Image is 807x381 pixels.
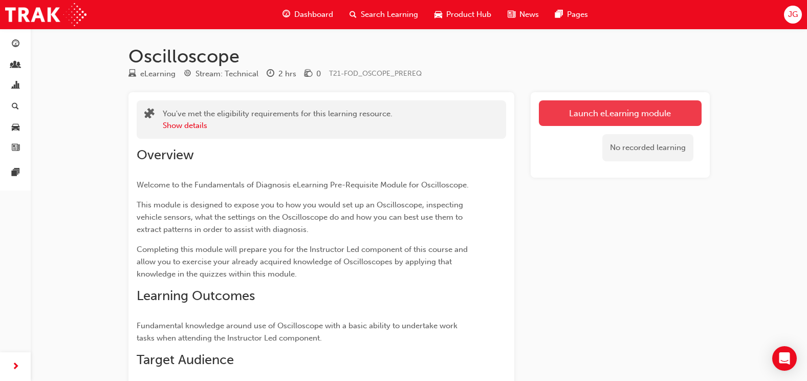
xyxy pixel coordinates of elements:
div: 0 [316,68,321,80]
div: Stream: Technical [195,68,258,80]
span: Overview [137,147,194,163]
span: people-icon [12,61,19,70]
span: puzzle-icon [144,109,155,121]
span: search-icon [350,8,357,21]
span: car-icon [434,8,442,21]
div: eLearning [140,68,176,80]
div: Stream [184,68,258,80]
button: Show details [163,120,207,132]
div: Open Intercom Messenger [772,346,797,371]
span: news-icon [508,8,515,21]
span: learningResourceType_ELEARNING-icon [128,70,136,79]
a: search-iconSearch Learning [341,4,426,25]
a: pages-iconPages [547,4,596,25]
a: guage-iconDashboard [274,4,341,25]
div: Price [304,68,321,80]
span: Fundamental knowledge around use of Oscilloscope with a basic ability to undertake work tasks whe... [137,321,460,343]
img: Trak [5,3,86,26]
span: Learning resource code [329,69,422,78]
span: News [519,9,539,20]
span: news-icon [12,144,19,153]
a: Launch eLearning module [539,100,702,126]
span: guage-icon [282,8,290,21]
span: car-icon [12,123,19,132]
h1: Oscilloscope [128,45,710,68]
span: Target Audience [137,352,234,368]
span: pages-icon [12,168,19,178]
span: target-icon [184,70,191,79]
span: chart-icon [12,81,19,91]
span: Completing this module will prepare you for the Instructor Led component of this course and allow... [137,245,470,279]
span: Welcome to the Fundamentals of Diagnosis eLearning Pre-Requisite Module for Oscilloscope. [137,180,469,189]
span: Dashboard [294,9,333,20]
span: next-icon [12,361,19,373]
span: Product Hub [446,9,491,20]
div: You've met the eligibility requirements for this learning resource. [163,108,392,131]
button: JG [784,6,802,24]
span: JG [788,9,798,20]
div: Duration [267,68,296,80]
span: pages-icon [555,8,563,21]
span: Learning Outcomes [137,288,255,304]
span: search-icon [12,102,19,112]
div: Type [128,68,176,80]
a: news-iconNews [499,4,547,25]
div: 2 hrs [278,68,296,80]
div: No recorded learning [602,134,693,161]
span: Search Learning [361,9,418,20]
span: This module is designed to expose you to how you would set up an Oscilloscope, inspecting vehicle... [137,200,465,234]
a: car-iconProduct Hub [426,4,499,25]
span: guage-icon [12,40,19,49]
span: money-icon [304,70,312,79]
span: clock-icon [267,70,274,79]
span: Pages [567,9,588,20]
